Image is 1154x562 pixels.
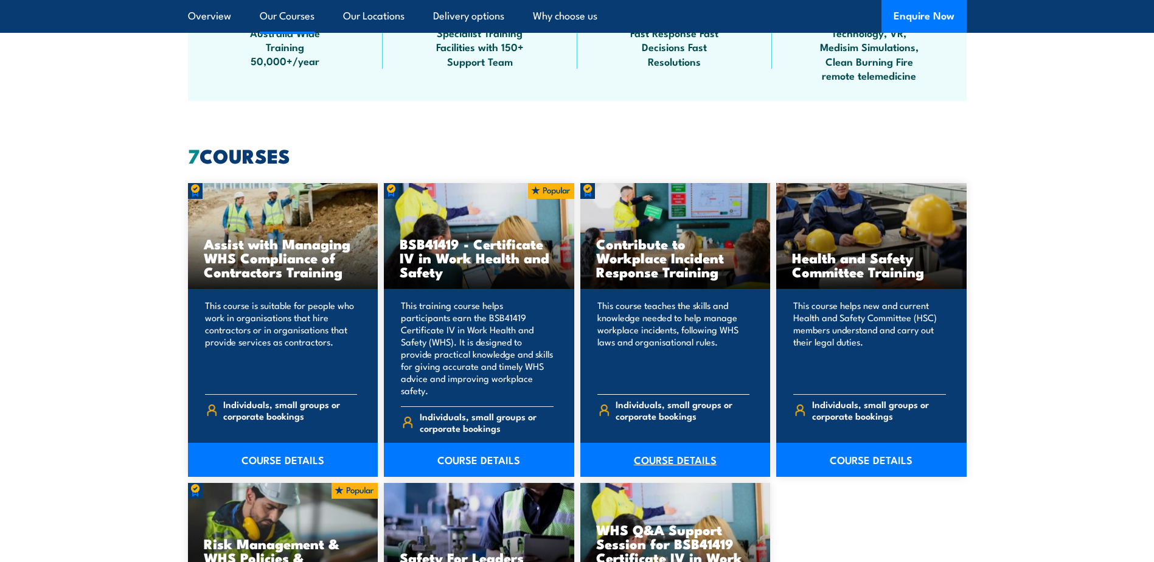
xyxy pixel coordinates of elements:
span: Individuals, small groups or corporate bookings [812,398,946,421]
a: COURSE DETAILS [776,443,967,477]
a: COURSE DETAILS [580,443,771,477]
h2: COURSES [188,147,967,164]
span: Specialist Training Facilities with 150+ Support Team [425,26,535,68]
span: Fast Response Fast Decisions Fast Resolutions [620,26,729,68]
p: This course teaches the skills and knowledge needed to help manage workplace incidents, following... [597,299,750,384]
h3: Assist with Managing WHS Compliance of Contractors Training [204,237,363,279]
h3: Health and Safety Committee Training [792,251,951,279]
h3: BSB41419 - Certificate IV in Work Health and Safety [400,237,558,279]
span: Australia Wide Training 50,000+/year [231,26,340,68]
strong: 7 [188,140,200,170]
p: This training course helps participants earn the BSB41419 Certificate IV in Work Health and Safet... [401,299,554,397]
p: This course is suitable for people who work in organisations that hire contractors or in organisa... [205,299,358,384]
p: This course helps new and current Health and Safety Committee (HSC) members understand and carry ... [793,299,946,384]
span: Individuals, small groups or corporate bookings [223,398,357,421]
h3: Contribute to Workplace Incident Response Training [596,237,755,279]
span: Individuals, small groups or corporate bookings [616,398,749,421]
span: Technology, VR, Medisim Simulations, Clean Burning Fire remote telemedicine [815,26,924,83]
a: COURSE DETAILS [188,443,378,477]
a: COURSE DETAILS [384,443,574,477]
span: Individuals, small groups or corporate bookings [420,411,554,434]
